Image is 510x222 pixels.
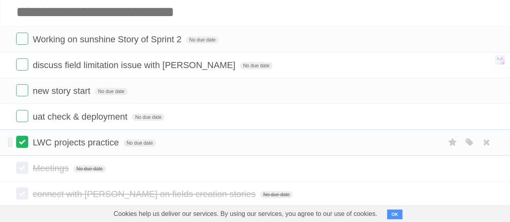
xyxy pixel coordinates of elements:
[16,84,28,96] label: Done
[16,136,28,148] label: Done
[16,162,28,174] label: Done
[260,191,293,198] span: No due date
[123,139,156,147] span: No due date
[240,62,273,69] span: No due date
[16,58,28,71] label: Done
[73,165,106,172] span: No due date
[16,187,28,199] label: Done
[445,136,460,149] label: Star task
[16,110,28,122] label: Done
[16,33,28,45] label: Done
[33,137,121,147] span: LWC projects practice
[387,210,403,219] button: OK
[132,114,164,121] span: No due date
[33,112,129,122] span: uat check & deployment
[33,34,183,44] span: Working on sunshine Story of Sprint 2
[33,163,71,173] span: Meetings
[95,88,127,95] span: No due date
[186,36,219,44] span: No due date
[106,206,385,222] span: Cookies help us deliver our services. By using our services, you agree to our use of cookies.
[33,86,92,96] span: new story start
[33,60,237,70] span: discuss field limitation issue with [PERSON_NAME]
[33,189,258,199] span: connect with [PERSON_NAME] on fields creation stories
